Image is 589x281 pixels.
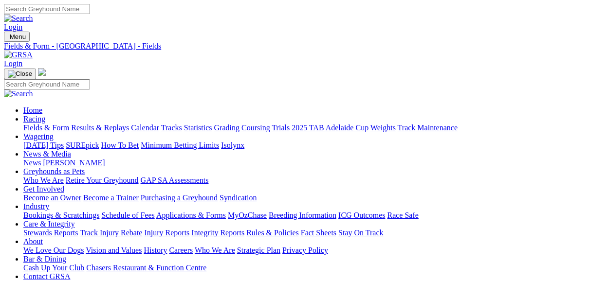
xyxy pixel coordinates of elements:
a: Wagering [23,132,54,140]
a: Get Involved [23,185,64,193]
input: Search [4,4,90,14]
button: Toggle navigation [4,69,36,79]
a: Calendar [131,123,159,132]
a: Login [4,59,22,68]
a: Who We Are [195,246,235,254]
a: Bookings & Scratchings [23,211,99,219]
a: Vision and Values [86,246,142,254]
a: Stay On Track [338,228,383,237]
img: Search [4,89,33,98]
a: Chasers Restaurant & Function Centre [86,263,206,272]
span: Menu [10,33,26,40]
a: News & Media [23,150,71,158]
a: About [23,237,43,246]
a: Fields & Form - [GEOGRAPHIC_DATA] - Fields [4,42,585,51]
a: Become a Trainer [83,193,139,202]
a: Industry [23,202,49,211]
a: Racing [23,115,45,123]
a: How To Bet [101,141,139,149]
div: Get Involved [23,193,585,202]
a: Tracks [161,123,182,132]
div: Greyhounds as Pets [23,176,585,185]
a: 2025 TAB Adelaide Cup [292,123,368,132]
div: Care & Integrity [23,228,585,237]
a: We Love Our Dogs [23,246,84,254]
a: Login [4,23,22,31]
img: Close [8,70,32,78]
a: Track Maintenance [398,123,458,132]
a: Contact GRSA [23,272,70,281]
a: Integrity Reports [191,228,244,237]
a: Syndication [220,193,257,202]
a: Grading [214,123,239,132]
img: logo-grsa-white.png [38,68,46,76]
a: Trials [272,123,290,132]
a: SUREpick [66,141,99,149]
a: Home [23,106,42,114]
a: ICG Outcomes [338,211,385,219]
a: Coursing [241,123,270,132]
div: News & Media [23,158,585,167]
img: Search [4,14,33,23]
a: Purchasing a Greyhound [141,193,218,202]
a: Who We Are [23,176,64,184]
img: GRSA [4,51,33,59]
div: Industry [23,211,585,220]
a: Isolynx [221,141,244,149]
a: Schedule of Fees [101,211,154,219]
a: Privacy Policy [282,246,328,254]
a: Weights [370,123,396,132]
a: Strategic Plan [237,246,280,254]
a: Rules & Policies [246,228,299,237]
div: Racing [23,123,585,132]
a: Cash Up Your Club [23,263,84,272]
a: Results & Replays [71,123,129,132]
a: Care & Integrity [23,220,75,228]
a: Statistics [184,123,212,132]
a: Careers [169,246,193,254]
a: Injury Reports [144,228,189,237]
a: [DATE] Tips [23,141,64,149]
a: Fact Sheets [301,228,336,237]
a: Become an Owner [23,193,81,202]
a: MyOzChase [228,211,267,219]
a: Bar & Dining [23,255,66,263]
a: Greyhounds as Pets [23,167,85,176]
a: GAP SA Assessments [141,176,209,184]
a: Applications & Forms [156,211,226,219]
a: Stewards Reports [23,228,78,237]
div: Bar & Dining [23,263,585,272]
a: Race Safe [387,211,418,219]
a: News [23,158,41,167]
a: Retire Your Greyhound [66,176,139,184]
a: History [144,246,167,254]
input: Search [4,79,90,89]
a: Minimum Betting Limits [141,141,219,149]
a: [PERSON_NAME] [43,158,105,167]
a: Track Injury Rebate [80,228,142,237]
button: Toggle navigation [4,32,30,42]
a: Fields & Form [23,123,69,132]
div: About [23,246,585,255]
div: Wagering [23,141,585,150]
a: Breeding Information [269,211,336,219]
